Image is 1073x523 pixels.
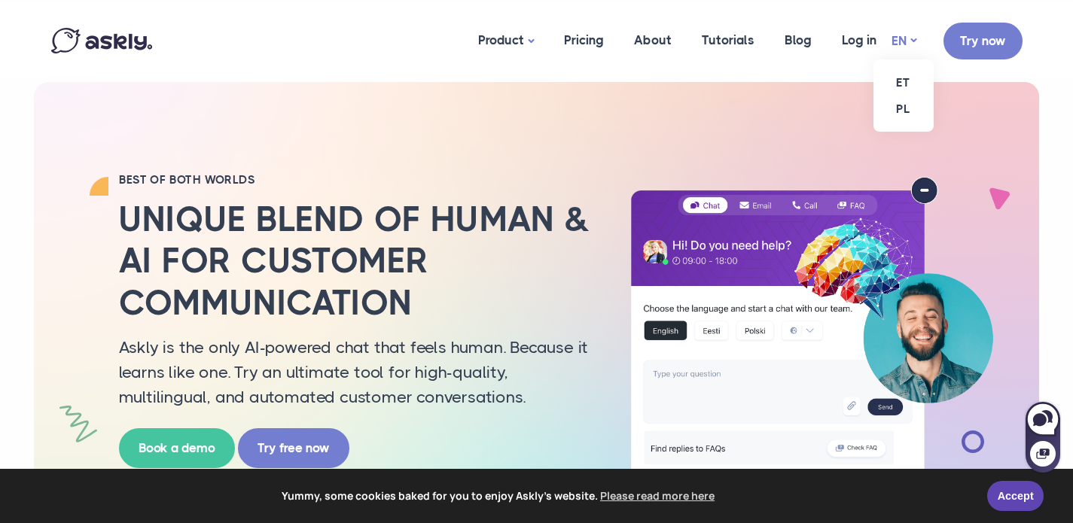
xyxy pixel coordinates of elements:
[119,335,593,409] p: Askly is the only AI-powered chat that feels human. Because it learns like one. Try an ultimate t...
[119,428,235,468] a: Book a demo
[616,177,1007,502] img: AI multilingual chat
[119,199,593,324] h2: Unique blend of human & AI for customer communication
[1024,399,1062,474] iframe: Askly chat
[549,4,619,77] a: Pricing
[619,4,687,77] a: About
[943,23,1023,59] a: Try now
[827,4,892,77] a: Log in
[119,172,593,187] h2: BEST OF BOTH WORLDS
[598,485,717,507] a: learn more about cookies
[51,28,152,53] img: Askly
[873,96,934,122] a: PL
[687,4,770,77] a: Tutorials
[238,428,349,468] a: Try free now
[892,30,916,52] a: EN
[873,69,934,96] a: ET
[987,481,1044,511] a: Accept
[463,4,549,78] a: Product
[22,485,977,507] span: Yummy, some cookies baked for you to enjoy Askly's website.
[770,4,827,77] a: Blog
